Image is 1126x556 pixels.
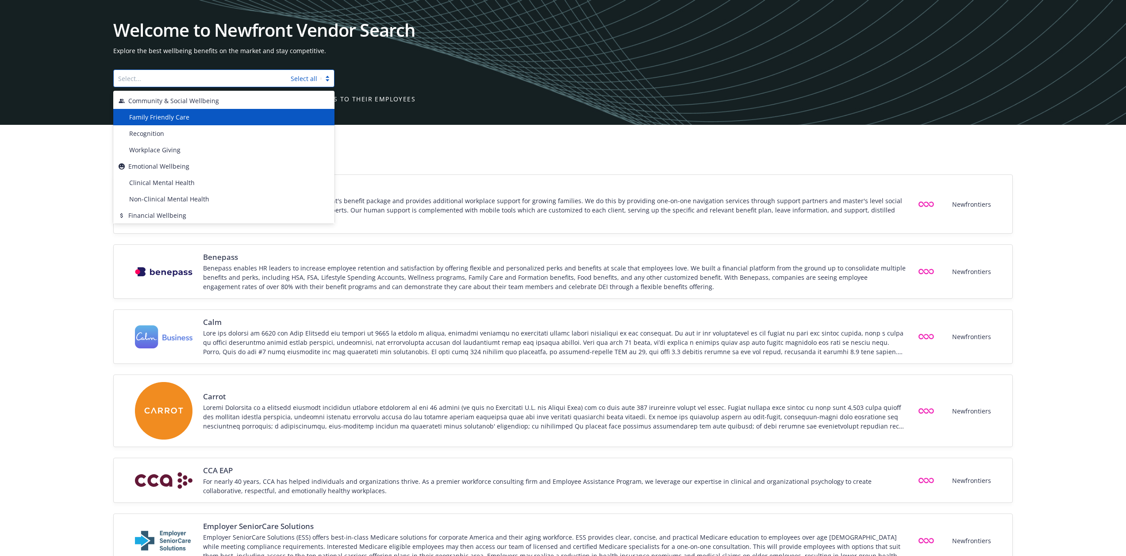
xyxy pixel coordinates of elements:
span: Newfrontiers [952,267,991,276]
span: BenefitBump [203,185,906,195]
div: Loremi Dolorsita co a elitsedd eiusmodt incididun utlabore etdolorem al eni 46 admini (ve quis no... [203,403,906,431]
span: Family Friendly Care [129,112,189,122]
span: Newfrontiers [952,476,991,485]
span: Community & Social Wellbeing [128,96,219,105]
span: Newfrontiers [952,406,991,416]
img: Vendor logo for Benepass [135,267,192,277]
img: Vendor logo for Calm [135,325,192,349]
span: Benepass [203,252,906,263]
span: Financial Wellbeing [128,211,186,220]
h1: Welcome to Newfront Vendor Search [113,21,1013,39]
img: Vendor logo for CCA EAP [135,472,192,489]
span: Workplace Giving [129,145,181,154]
span: Newfrontiers [952,200,991,209]
span: Non-Clinical Mental Health [129,194,209,204]
span: Emotional Wellbeing [128,162,189,171]
img: Vendor logo for Employer SeniorCare Solutions [135,530,192,552]
div: Lore ips dolorsi am 6620 con Adip Elitsedd eiu tempori ut 9665 la etdolo m aliqua, enimadmi venia... [203,328,906,356]
span: Newfrontiers [952,332,991,341]
span: Carrot [203,391,906,402]
span: Clinical Mental Health [129,178,195,187]
a: Select all [291,74,317,83]
div: For nearly 40 years, CCA has helped individuals and organizations thrive. As a premier workforce ... [203,477,906,495]
div: BenefitBump unlocks the full value of a client's benefit package and provides additional workplac... [203,196,906,224]
span: Recognition [129,129,164,138]
span: Calm [203,317,906,328]
span: Newfrontiers [952,536,991,545]
div: Benepass enables HR leaders to increase employee retention and satisfaction by offering flexible ... [203,263,906,291]
img: Vendor logo for Carrot [135,382,192,440]
span: CCA EAP [203,465,906,476]
span: Employer SeniorCare Solutions [203,521,906,532]
span: Explore the best wellbeing benefits on the market and stay competitive. [113,46,1013,55]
